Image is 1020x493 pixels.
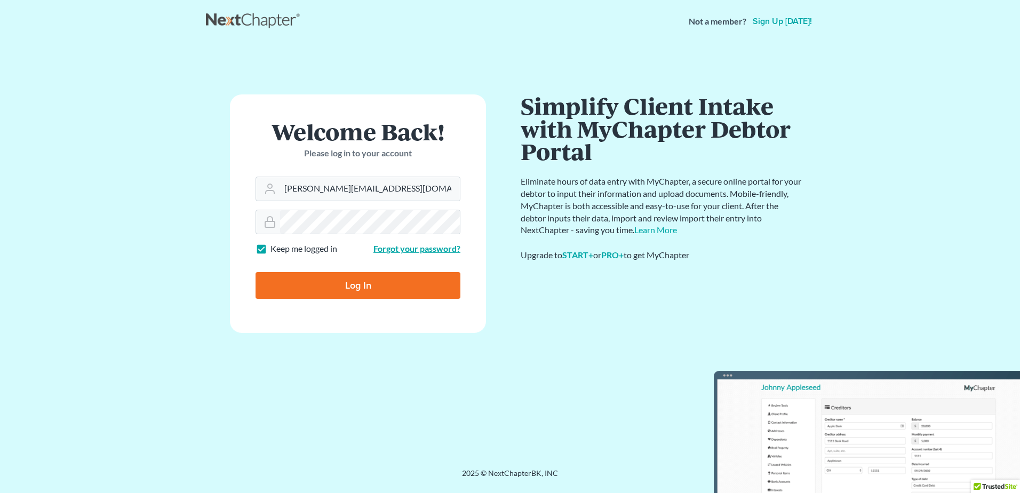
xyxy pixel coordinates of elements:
[256,147,460,160] p: Please log in to your account
[562,250,593,260] a: START+
[270,243,337,255] label: Keep me logged in
[280,177,460,201] input: Email Address
[521,176,803,236] p: Eliminate hours of data entry with MyChapter, a secure online portal for your debtor to input the...
[256,120,460,143] h1: Welcome Back!
[256,272,460,299] input: Log In
[751,17,814,26] a: Sign up [DATE]!
[206,468,814,487] div: 2025 © NextChapterBK, INC
[521,94,803,163] h1: Simplify Client Intake with MyChapter Debtor Portal
[601,250,624,260] a: PRO+
[634,225,677,235] a: Learn More
[689,15,746,28] strong: Not a member?
[521,249,803,261] div: Upgrade to or to get MyChapter
[373,243,460,253] a: Forgot your password?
